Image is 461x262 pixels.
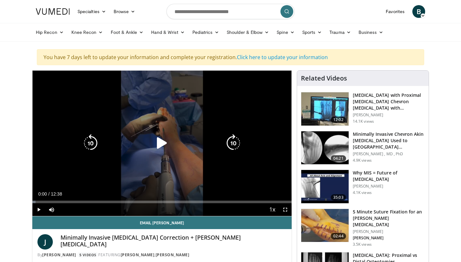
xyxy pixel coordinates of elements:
[107,26,148,39] a: Foot & Ankle
[42,252,76,258] a: [PERSON_NAME]
[301,170,425,204] a: 35:03 Why MIS = Future of [MEDICAL_DATA] [PERSON_NAME] 4.1K views
[166,4,295,19] input: Search topics, interventions
[353,158,372,163] p: 4.9K views
[36,8,70,15] img: VuMedi Logo
[301,131,425,165] a: 04:21 Minimally Invasive Chevron Akin [MEDICAL_DATA] Used to [GEOGRAPHIC_DATA]… [PERSON_NAME] , M...
[273,26,298,39] a: Spine
[298,26,326,39] a: Sports
[382,5,408,18] a: Favorites
[331,155,346,162] span: 04:21
[301,131,349,165] img: e73f24f9-02ca-4bec-a641-813152ebe724.150x105_q85_crop-smart_upscale.jpg
[147,26,189,39] a: Hand & Wrist
[326,26,355,39] a: Trauma
[301,170,349,203] img: d2ad2a79-9ed4-4a84-b0ca-be5628b646eb.150x105_q85_crop-smart_upscale.jpg
[353,170,425,182] h3: Why MIS = Future of [MEDICAL_DATA]
[37,49,424,65] div: You have 7 days left to update your information and complete your registration.
[331,194,346,201] span: 35:03
[266,203,279,216] button: Playback Rate
[110,5,139,18] a: Browse
[189,26,223,39] a: Pediatrics
[48,191,50,196] span: /
[223,26,273,39] a: Shoulder & Elbow
[301,92,349,126] img: 08be0349-593e-48f1-bfea-69f97c3c7a0f.150x105_q85_crop-smart_upscale.jpg
[37,234,53,250] a: J
[355,26,387,39] a: Business
[301,74,347,82] h4: Related Videos
[301,209,349,242] img: 86c107f5-1736-44c2-ba27-823b71f628f4.150x105_q85_crop-smart_upscale.jpg
[353,131,425,150] h3: Minimally Invasive Chevron Akin [MEDICAL_DATA] Used to [GEOGRAPHIC_DATA]…
[353,184,425,189] p: [PERSON_NAME]
[51,191,62,196] span: 12:38
[331,117,346,123] span: 12:02
[32,216,292,229] a: Email [PERSON_NAME]
[301,92,425,126] a: 12:02 [MEDICAL_DATA] with Proximal [MEDICAL_DATA] Chevron [MEDICAL_DATA] with [PERSON_NAME]… [PER...
[353,235,425,241] p: [PERSON_NAME]
[412,5,425,18] a: B
[32,201,292,203] div: Progress Bar
[237,54,328,61] a: Click here to update your information
[32,71,292,216] video-js: Video Player
[353,151,425,157] p: [PERSON_NAME] , MD , PhD
[331,233,346,239] span: 02:44
[353,119,374,124] p: 14.1K views
[353,112,425,118] p: [PERSON_NAME]
[353,229,425,234] p: [PERSON_NAME]
[32,26,68,39] a: Hip Recon
[353,190,372,195] p: 4.1K views
[38,191,47,196] span: 0:00
[353,209,425,228] h3: 5 Minute Suture Fixation for an [PERSON_NAME][MEDICAL_DATA]
[279,203,292,216] button: Fullscreen
[45,203,58,216] button: Mute
[68,26,107,39] a: Knee Recon
[37,252,287,258] div: By FEATURING ,
[353,242,372,247] p: 3.5K views
[156,252,190,258] a: [PERSON_NAME]
[121,252,155,258] a: [PERSON_NAME]
[77,252,98,258] a: 5 Videos
[353,92,425,111] h3: [MEDICAL_DATA] with Proximal [MEDICAL_DATA] Chevron [MEDICAL_DATA] with [PERSON_NAME]…
[301,209,425,247] a: 02:44 5 Minute Suture Fixation for an [PERSON_NAME][MEDICAL_DATA] [PERSON_NAME] [PERSON_NAME] 3.5...
[61,234,287,248] h4: Minimally Invasive [MEDICAL_DATA] Correction + [PERSON_NAME][MEDICAL_DATA]
[74,5,110,18] a: Specialties
[32,203,45,216] button: Play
